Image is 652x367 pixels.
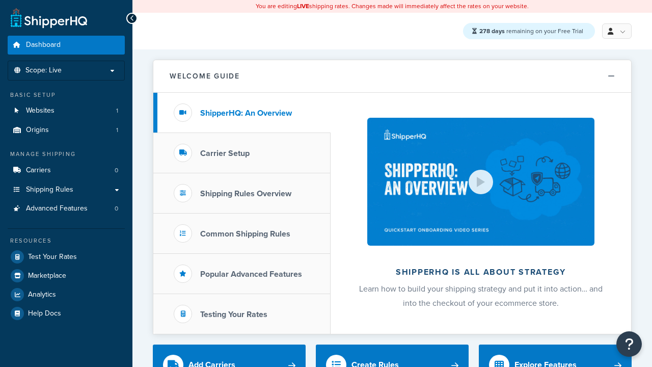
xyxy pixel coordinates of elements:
[616,331,642,357] button: Open Resource Center
[200,189,291,198] h3: Shipping Rules Overview
[28,253,77,261] span: Test Your Rates
[200,229,290,239] h3: Common Shipping Rules
[26,204,88,213] span: Advanced Features
[359,283,603,309] span: Learn how to build your shipping strategy and put it into action… and into the checkout of your e...
[8,267,125,285] a: Marketplace
[8,199,125,218] a: Advanced Features0
[297,2,309,11] b: LIVE
[28,309,61,318] span: Help Docs
[8,121,125,140] a: Origins1
[26,186,73,194] span: Shipping Rules
[8,285,125,304] a: Analytics
[200,149,250,158] h3: Carrier Setup
[8,248,125,266] a: Test Your Rates
[200,270,302,279] h3: Popular Advanced Features
[28,272,66,280] span: Marketplace
[8,161,125,180] a: Carriers0
[8,150,125,159] div: Manage Shipping
[26,41,61,49] span: Dashboard
[153,60,631,93] button: Welcome Guide
[8,199,125,218] li: Advanced Features
[8,101,125,120] li: Websites
[8,180,125,199] a: Shipping Rules
[200,109,292,118] h3: ShipperHQ: An Overview
[367,118,594,246] img: ShipperHQ is all about strategy
[26,126,49,135] span: Origins
[28,291,56,299] span: Analytics
[115,166,118,175] span: 0
[8,304,125,323] a: Help Docs
[116,107,118,115] span: 1
[479,27,583,36] span: remaining on your Free Trial
[26,166,51,175] span: Carriers
[8,237,125,245] div: Resources
[8,91,125,99] div: Basic Setup
[200,310,267,319] h3: Testing Your Rates
[25,66,62,75] span: Scope: Live
[8,36,125,55] a: Dashboard
[8,121,125,140] li: Origins
[170,72,240,80] h2: Welcome Guide
[358,268,604,277] h2: ShipperHQ is all about strategy
[479,27,505,36] strong: 278 days
[115,204,118,213] span: 0
[116,126,118,135] span: 1
[8,101,125,120] a: Websites1
[8,161,125,180] li: Carriers
[26,107,55,115] span: Websites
